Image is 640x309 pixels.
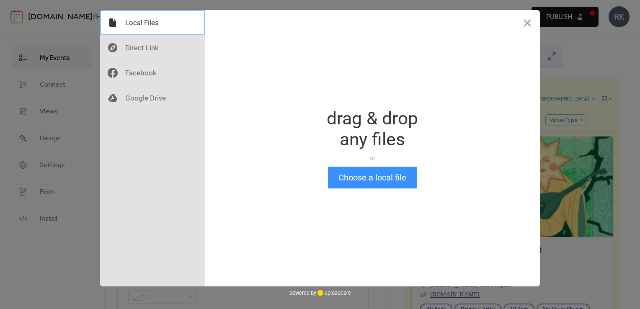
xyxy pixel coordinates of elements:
div: Local Files [100,10,205,35]
div: powered by [289,286,351,299]
div: drag & drop any files [327,108,418,150]
div: Direct Link [100,35,205,60]
div: Google Drive [100,85,205,111]
button: Choose a local file [328,167,417,188]
div: or [327,154,418,162]
div: Facebook [100,60,205,85]
a: uploadcare [316,290,351,296]
button: Close [515,10,540,35]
